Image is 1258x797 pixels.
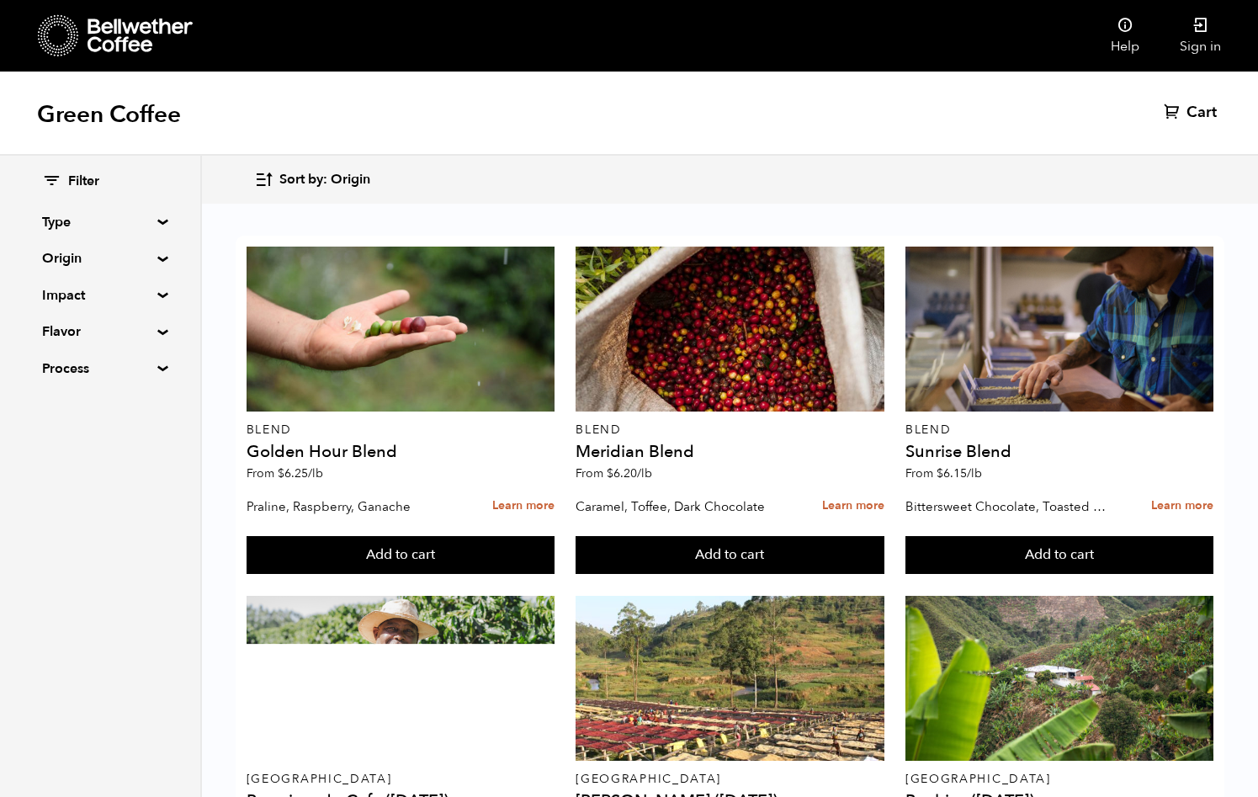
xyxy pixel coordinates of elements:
[42,212,158,232] summary: Type
[576,424,884,436] p: Blend
[576,494,785,519] p: Caramel, Toffee, Dark Chocolate
[637,465,652,481] span: /lb
[905,424,1213,436] p: Blend
[607,465,652,481] bdi: 6.20
[308,465,323,481] span: /lb
[247,773,555,785] p: [GEOGRAPHIC_DATA]
[68,173,99,191] span: Filter
[905,536,1213,575] button: Add to cart
[967,465,982,481] span: /lb
[42,321,158,342] summary: Flavor
[247,465,323,481] span: From
[576,465,652,481] span: From
[607,465,613,481] span: $
[576,773,884,785] p: [GEOGRAPHIC_DATA]
[247,494,456,519] p: Praline, Raspberry, Ganache
[1186,103,1217,123] span: Cart
[492,488,555,524] a: Learn more
[937,465,982,481] bdi: 6.15
[278,465,284,481] span: $
[905,444,1213,460] h4: Sunrise Blend
[254,160,370,199] button: Sort by: Origin
[42,248,158,268] summary: Origin
[42,359,158,379] summary: Process
[42,285,158,306] summary: Impact
[278,465,323,481] bdi: 6.25
[905,773,1213,785] p: [GEOGRAPHIC_DATA]
[37,99,181,130] h1: Green Coffee
[905,494,1115,519] p: Bittersweet Chocolate, Toasted Marshmallow, Candied Orange, Praline
[822,488,884,524] a: Learn more
[247,444,555,460] h4: Golden Hour Blend
[247,536,555,575] button: Add to cart
[1151,488,1213,524] a: Learn more
[576,536,884,575] button: Add to cart
[937,465,943,481] span: $
[279,171,370,189] span: Sort by: Origin
[247,424,555,436] p: Blend
[576,444,884,460] h4: Meridian Blend
[1164,103,1221,123] a: Cart
[905,465,982,481] span: From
